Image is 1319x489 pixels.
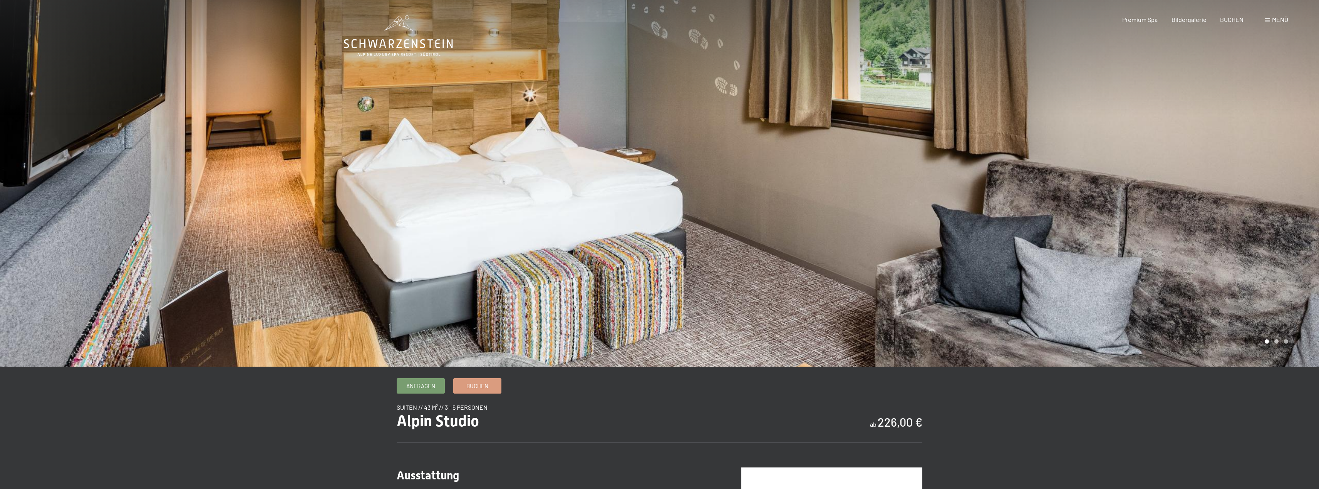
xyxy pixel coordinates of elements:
[397,412,479,430] span: Alpin Studio
[1172,16,1207,23] a: Bildergalerie
[397,404,488,411] span: Suiten // 43 m² // 3 - 5 Personen
[466,382,488,390] span: Buchen
[1220,16,1244,23] a: BUCHEN
[1272,16,1288,23] span: Menü
[870,421,877,428] span: ab
[406,382,435,390] span: Anfragen
[397,469,459,482] span: Ausstattung
[1122,16,1158,23] a: Premium Spa
[878,415,922,429] b: 226,00 €
[454,379,501,393] a: Buchen
[397,379,444,393] a: Anfragen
